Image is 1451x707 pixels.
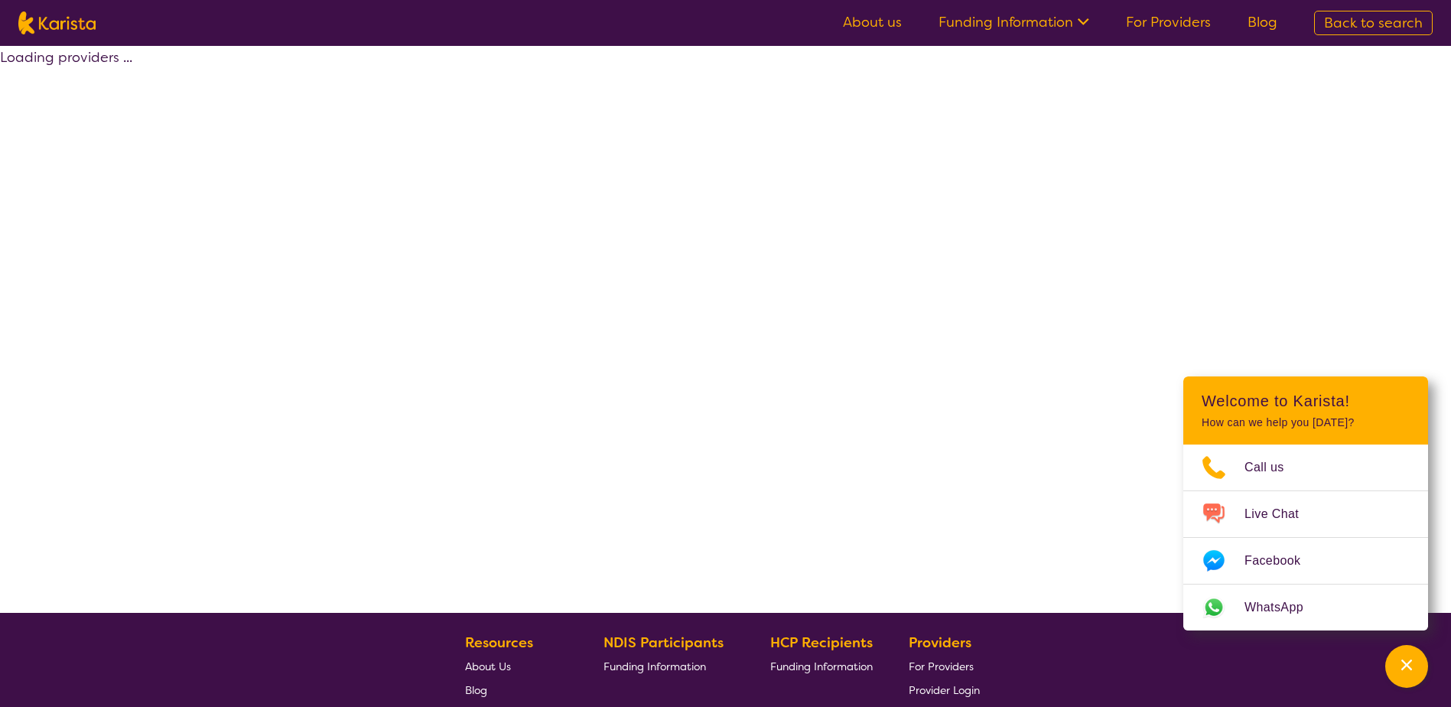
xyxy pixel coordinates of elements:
span: Funding Information [603,660,706,673]
button: Channel Menu [1385,645,1428,688]
a: Blog [1248,13,1277,31]
p: How can we help you [DATE]? [1202,416,1410,429]
h2: Welcome to Karista! [1202,392,1410,410]
a: Provider Login [909,678,980,702]
a: Back to search [1314,11,1433,35]
a: For Providers [1126,13,1211,31]
span: For Providers [909,660,974,673]
span: Funding Information [770,660,873,673]
b: HCP Recipients [770,634,873,652]
div: Channel Menu [1183,376,1428,630]
span: Back to search [1324,14,1423,32]
span: WhatsApp [1244,596,1322,619]
span: Provider Login [909,683,980,697]
a: For Providers [909,654,980,678]
span: Blog [465,683,487,697]
span: Live Chat [1244,503,1317,526]
span: Facebook [1244,549,1319,572]
a: About Us [465,654,568,678]
a: Blog [465,678,568,702]
ul: Choose channel [1183,445,1428,630]
b: NDIS Participants [603,634,724,652]
b: Providers [909,634,971,652]
span: About Us [465,660,511,673]
a: Funding Information [770,654,873,678]
a: Funding Information [603,654,735,678]
b: Resources [465,634,533,652]
img: Karista logo [18,11,96,34]
span: Call us [1244,456,1303,479]
a: About us [843,13,902,31]
a: Web link opens in a new tab. [1183,585,1428,630]
a: Funding Information [939,13,1089,31]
